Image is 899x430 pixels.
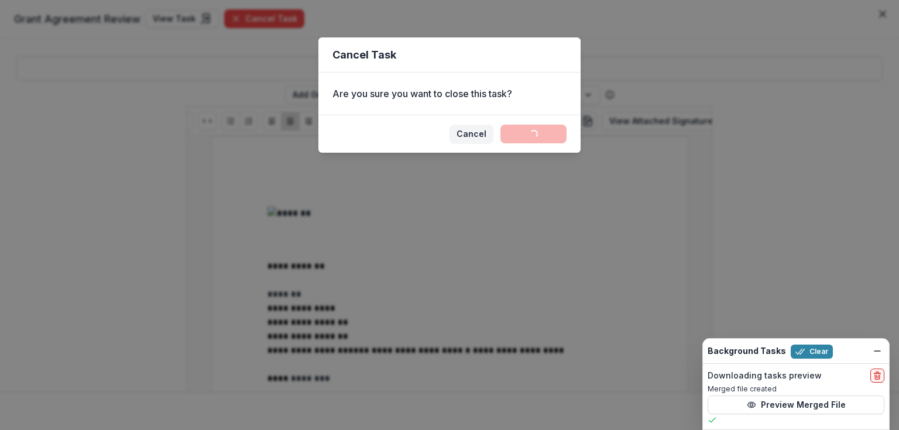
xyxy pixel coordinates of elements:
button: Cancel [449,125,493,143]
button: Preview Merged File [708,395,884,414]
button: Clear [791,345,833,359]
header: Cancel Task [318,37,581,73]
p: Merged file created [708,384,884,394]
h2: Downloading tasks preview [708,371,822,381]
div: Are you sure you want to close this task? [318,73,581,115]
button: delete [870,369,884,383]
button: Dismiss [870,344,884,358]
h2: Background Tasks [708,346,786,356]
